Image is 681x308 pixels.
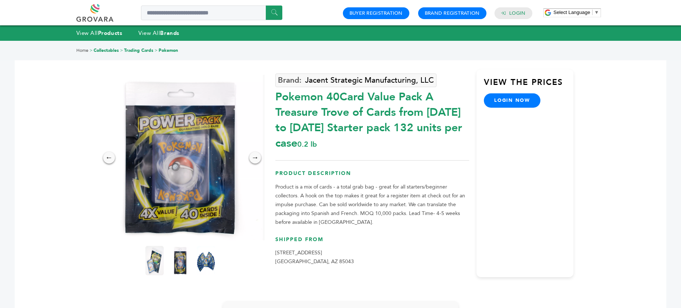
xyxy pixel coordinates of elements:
h3: Shipped From [275,236,469,249]
img: Pokemon 40-Card Value Pack – A Treasure Trove of Cards from 1996 to 2024 - Starter pack! 132 unit... [197,246,215,275]
input: Search a product or brand... [141,6,282,20]
span: ▼ [594,10,599,15]
a: Collectables [94,47,119,53]
h3: View the Prices [484,77,573,94]
p: [STREET_ADDRESS] [GEOGRAPHIC_DATA], AZ 85043 [275,248,469,266]
p: Product is a mix of cards - a total grab bag - great for all starters/beginner collectors. A hook... [275,183,469,227]
a: login now [484,93,540,107]
span: > [120,47,123,53]
a: Jacent Strategic Manufacturing, LLC [275,74,437,87]
a: Buyer Registration [349,10,403,17]
img: Pokemon 40-Card Value Pack – A Treasure Trove of Cards from 1996 to 2024 - Starter pack! 132 unit... [98,75,263,240]
span: 0.2 lb [297,139,317,149]
a: View AllBrands [138,29,180,37]
div: ← [103,152,115,164]
img: Pokemon 40-Card Value Pack – A Treasure Trove of Cards from 1996 to 2024 - Starter pack! 132 unit... [171,246,189,275]
span: > [90,47,93,53]
a: Login [509,10,525,17]
span: > [155,47,157,53]
strong: Products [98,29,122,37]
h3: Product Description [275,170,469,183]
strong: Brands [160,29,179,37]
a: View AllProducts [76,29,123,37]
a: Trading Cards [124,47,153,53]
div: Pokemon 40Card Value Pack A Treasure Trove of Cards from [DATE] to [DATE] Starter pack 132 units ... [275,86,469,151]
span: Select Language [554,10,590,15]
a: Select Language​ [554,10,599,15]
a: Brand Registration [425,10,480,17]
div: → [249,152,261,164]
a: Home [76,47,88,53]
a: Pokemon [159,47,178,53]
img: Pokemon 40-Card Value Pack – A Treasure Trove of Cards from 1996 to 2024 - Starter pack! 132 unit... [145,246,164,275]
